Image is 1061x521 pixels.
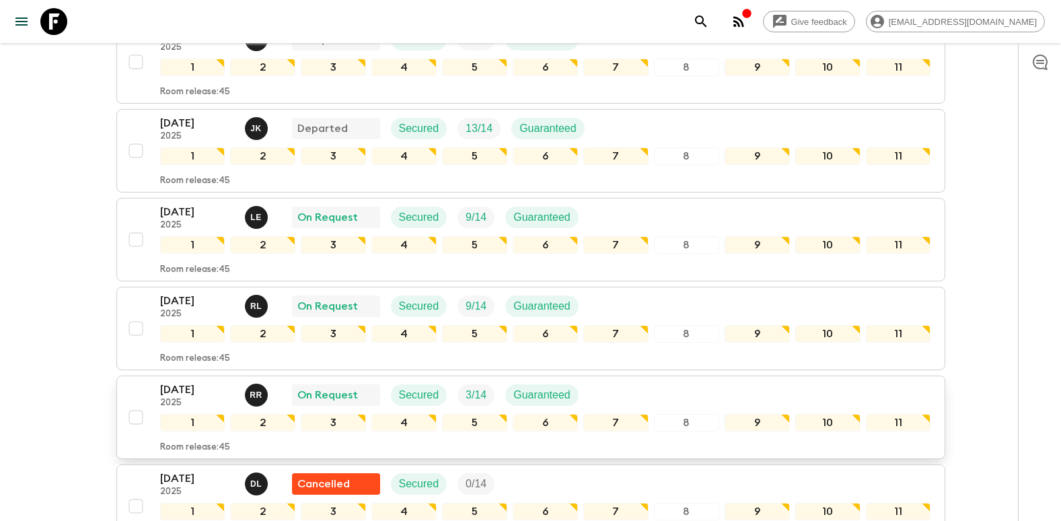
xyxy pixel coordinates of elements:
p: 2025 [160,309,234,320]
p: Room release: 45 [160,87,230,98]
div: Trip Fill [458,473,495,495]
p: [DATE] [160,204,234,220]
div: 1 [160,147,225,165]
button: [DATE]2025Roland RauOn RequestSecuredTrip FillGuaranteed1234567891011Room release:45 [116,376,945,459]
div: 3 [301,325,366,343]
div: 3 [301,503,366,520]
p: 2025 [160,131,234,142]
p: Guaranteed [513,298,571,314]
div: 3 [301,414,366,431]
div: 4 [371,147,437,165]
p: Secured [399,209,439,225]
div: 11 [866,414,931,431]
div: 10 [795,325,861,343]
p: [DATE] [160,115,234,131]
p: Guaranteed [519,120,577,137]
span: Leslie Edgar [245,210,270,221]
div: 8 [654,236,719,254]
div: 10 [795,236,861,254]
p: [DATE] [160,293,234,309]
div: 6 [513,325,578,343]
button: search adventures [688,8,715,35]
div: 4 [371,59,437,76]
div: 8 [654,414,719,431]
p: 9 / 14 [466,298,486,314]
div: 5 [442,147,507,165]
p: Room release: 45 [160,353,230,364]
p: 2025 [160,42,234,53]
div: 7 [583,503,649,520]
p: Departed [297,120,348,137]
div: 1 [160,414,225,431]
p: On Request [297,298,358,314]
div: 10 [795,147,861,165]
div: 10 [795,503,861,520]
div: 5 [442,414,507,431]
div: 6 [513,414,578,431]
div: Secured [391,296,447,317]
div: 3 [301,236,366,254]
div: 11 [866,147,931,165]
div: 11 [866,236,931,254]
div: 7 [583,147,649,165]
div: [EMAIL_ADDRESS][DOMAIN_NAME] [866,11,1045,32]
div: Trip Fill [458,207,495,228]
div: 7 [583,325,649,343]
p: 2025 [160,487,234,497]
div: 2 [230,59,295,76]
p: Secured [399,298,439,314]
div: 11 [866,503,931,520]
div: 2 [230,414,295,431]
div: 6 [513,59,578,76]
div: 1 [160,59,225,76]
div: Secured [391,384,447,406]
div: Secured [391,118,447,139]
div: 7 [583,414,649,431]
button: [DATE]2025Rabata Legend MpatamaliOn RequestSecuredTrip FillGuaranteed1234567891011Room release:45 [116,287,945,370]
p: 3 / 14 [466,387,486,403]
div: 9 [725,325,790,343]
p: Secured [399,120,439,137]
div: 7 [583,59,649,76]
div: 8 [654,503,719,520]
div: 9 [725,414,790,431]
div: 11 [866,325,931,343]
div: 10 [795,414,861,431]
div: Secured [391,473,447,495]
div: 4 [371,503,437,520]
p: [DATE] [160,471,234,487]
div: 7 [583,236,649,254]
button: [DATE]2025Lee IrwinsCompletedSecuredTrip FillGuaranteed1234567891011Room release:45 [116,20,945,104]
div: 5 [442,325,507,343]
p: Guaranteed [513,209,571,225]
p: On Request [297,209,358,225]
div: 1 [160,236,225,254]
div: 8 [654,325,719,343]
div: 2 [230,325,295,343]
div: 5 [442,503,507,520]
p: L E [250,212,262,223]
button: menu [8,8,35,35]
div: 11 [866,59,931,76]
div: 6 [513,503,578,520]
div: 8 [654,59,719,76]
p: 0 / 14 [466,476,486,492]
p: 9 / 14 [466,209,486,225]
span: Give feedback [784,17,854,27]
div: 3 [301,147,366,165]
div: 9 [725,147,790,165]
button: RL [245,295,270,318]
div: Flash Pack cancellation [292,473,380,495]
div: 9 [725,503,790,520]
p: Room release: 45 [160,442,230,453]
p: 2025 [160,398,234,409]
p: 13 / 14 [466,120,492,137]
div: 2 [230,503,295,520]
div: 4 [371,325,437,343]
p: 2025 [160,220,234,231]
p: Secured [399,387,439,403]
button: [DATE]2025Leslie EdgarOn RequestSecuredTrip FillGuaranteed1234567891011Room release:45 [116,198,945,281]
div: 4 [371,236,437,254]
span: Dylan Lees [245,477,270,487]
div: 9 [725,59,790,76]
